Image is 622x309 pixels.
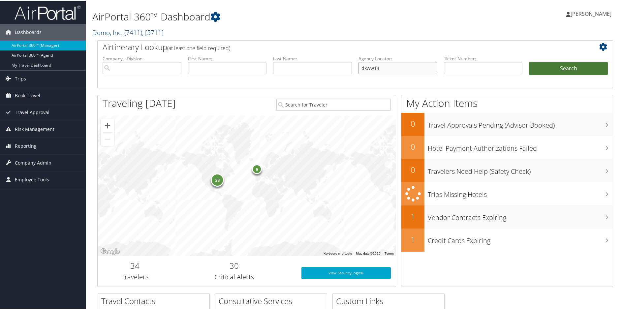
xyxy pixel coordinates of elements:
img: airportal-logo.png [15,4,80,20]
h2: 0 [401,164,424,175]
h2: Custom Links [336,295,444,306]
button: Keyboard shortcuts [324,251,352,255]
span: Dashboards [15,23,42,40]
span: Company Admin [15,154,51,170]
h2: 0 [401,140,424,152]
a: 0Travel Approvals Pending (Advisor Booked) [401,112,613,135]
a: View SecurityLogic® [301,266,391,278]
button: Search [529,61,608,75]
span: Trips [15,70,26,86]
span: Travel Approval [15,104,49,120]
span: , [ 5711 ] [142,27,164,36]
h2: Airtinerary Lookup [103,41,565,52]
a: Open this area in Google Maps (opens a new window) [99,247,121,255]
h2: 0 [401,117,424,129]
label: Ticket Number: [444,55,523,61]
button: Zoom in [101,118,114,132]
h3: Critical Alerts [177,272,292,281]
img: Google [99,247,121,255]
h3: Hotel Payment Authorizations Failed [428,140,613,152]
h2: 34 [103,260,167,271]
label: Company - Division: [103,55,181,61]
span: Reporting [15,137,37,154]
a: 1Vendor Contracts Expiring [401,205,613,228]
h3: Travelers Need Help (Safety Check) [428,163,613,175]
h3: Travel Approvals Pending (Advisor Booked) [428,117,613,129]
h3: Vendor Contracts Expiring [428,209,613,222]
h2: 1 [401,210,424,221]
span: ( 7411 ) [124,27,142,36]
h2: 30 [177,260,292,271]
span: (at least one field required) [167,44,230,51]
h2: Consultative Services [219,295,327,306]
label: Last Name: [273,55,352,61]
a: 0Hotel Payment Authorizations Failed [401,135,613,158]
h1: AirPortal 360™ Dashboard [92,9,443,23]
h3: Travelers [103,272,167,281]
a: Terms (opens in new tab) [385,251,394,255]
div: 28 [211,173,224,186]
span: Risk Management [15,120,54,137]
span: [PERSON_NAME] [571,10,611,17]
h2: Travel Contacts [101,295,209,306]
a: 1Credit Cards Expiring [401,228,613,251]
span: Book Travel [15,87,40,103]
span: Map data ©2025 [356,251,381,255]
h1: Traveling [DATE] [103,96,176,109]
label: Agency Locator: [358,55,437,61]
h2: 1 [401,233,424,244]
a: Domo, Inc. [92,27,164,36]
button: Zoom out [101,132,114,145]
a: 0Travelers Need Help (Safety Check) [401,158,613,181]
a: Trips Missing Hotels [401,181,613,205]
input: Search for Traveler [276,98,391,110]
h1: My Action Items [401,96,613,109]
div: 6 [252,163,262,173]
h3: Credit Cards Expiring [428,232,613,245]
h3: Trips Missing Hotels [428,186,613,199]
a: [PERSON_NAME] [566,3,618,23]
label: First Name: [188,55,267,61]
span: Employee Tools [15,171,49,187]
